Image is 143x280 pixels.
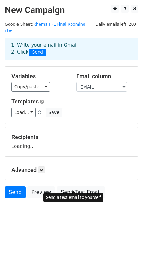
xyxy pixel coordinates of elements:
div: Loading... [11,134,132,150]
a: Load... [11,108,36,117]
a: Send Test Email [57,186,105,198]
a: Preview [27,186,55,198]
span: Send [29,49,46,56]
h5: Recipients [11,134,132,141]
h5: Email column [76,73,132,80]
a: Rhema PFL Final Rooming List [5,22,85,34]
h5: Variables [11,73,67,80]
h2: New Campaign [5,5,138,15]
h5: Advanced [11,166,132,173]
a: Daily emails left: 200 [93,22,138,26]
a: Copy/paste... [11,82,50,92]
span: Daily emails left: 200 [93,21,138,28]
div: Send a test email to yourself [43,193,103,202]
a: Send [5,186,26,198]
a: Templates [11,98,39,105]
small: Google Sheet: [5,22,85,34]
button: Save [46,108,62,117]
div: 1. Write your email in Gmail 2. Click [6,42,137,56]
